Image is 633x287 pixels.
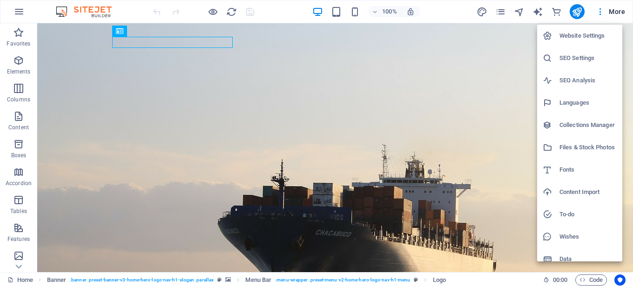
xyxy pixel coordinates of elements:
[559,75,617,86] h6: SEO Analysis
[559,142,617,153] h6: Files & Stock Photos
[559,254,617,265] h6: Data
[559,209,617,220] h6: To-do
[559,164,617,175] h6: Fonts
[559,120,617,131] h6: Collections Manager
[559,97,617,108] h6: Languages
[559,53,617,64] h6: SEO Settings
[559,231,617,242] h6: Wishes
[559,187,617,198] h6: Content Import
[559,30,617,41] h6: Website Settings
